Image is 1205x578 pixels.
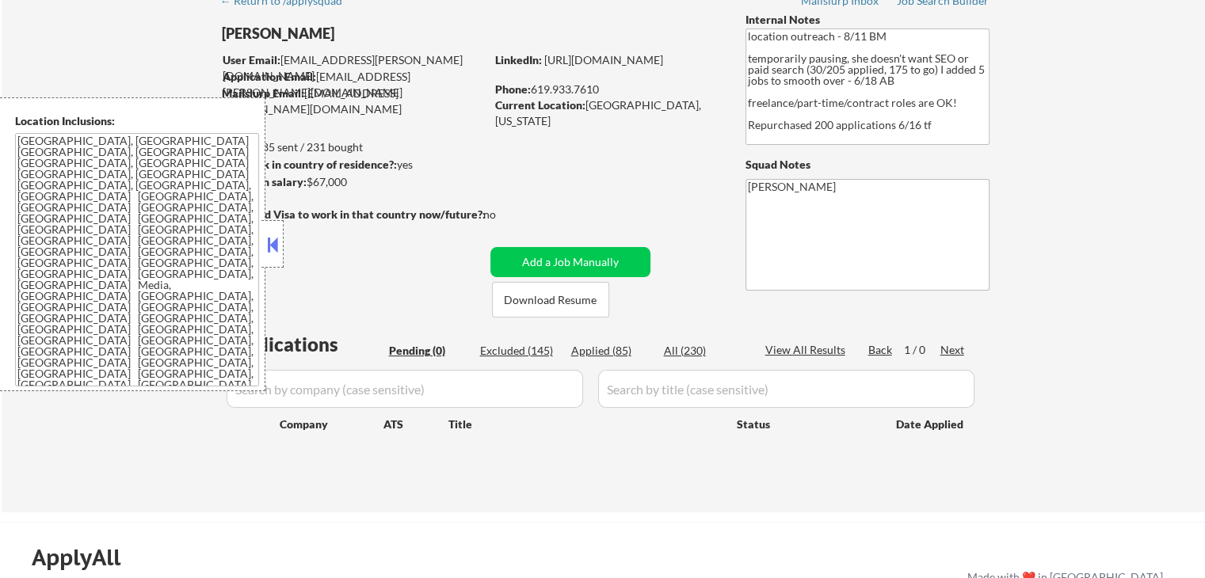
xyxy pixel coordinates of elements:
strong: Will need Visa to work in that country now/future?: [222,207,486,221]
strong: User Email: [223,53,280,67]
strong: Phone: [495,82,531,96]
input: Search by company (case sensitive) [227,370,583,408]
div: Company [280,416,383,432]
button: Add a Job Manually [490,247,650,277]
div: Title [448,416,722,432]
div: Back [868,342,894,358]
strong: LinkedIn: [495,53,542,67]
div: Location Inclusions: [15,113,259,129]
div: ApplyAll [32,544,139,571]
div: [GEOGRAPHIC_DATA], [US_STATE] [495,97,719,128]
div: [EMAIL_ADDRESS][PERSON_NAME][DOMAIN_NAME] [222,86,485,116]
input: Search by title (case sensitive) [598,370,974,408]
div: View All Results [765,342,850,358]
strong: Current Location: [495,98,585,112]
div: 85 sent / 231 bought [221,139,485,155]
strong: Mailslurp Email: [222,86,304,100]
div: Excluded (145) [480,343,559,359]
div: Applied (85) [571,343,650,359]
div: 619.933.7610 [495,82,719,97]
div: [PERSON_NAME] [222,24,547,44]
div: Squad Notes [745,157,990,173]
strong: Application Email: [223,70,316,83]
div: Internal Notes [745,12,990,28]
div: Next [940,342,966,358]
div: Pending (0) [389,343,468,359]
div: Status [737,409,873,438]
div: [EMAIL_ADDRESS][PERSON_NAME][DOMAIN_NAME] [223,52,485,83]
div: yes [221,157,480,173]
strong: Can work in country of residence?: [221,158,397,171]
div: ATS [383,416,448,432]
div: 1 / 0 [904,342,940,358]
a: [URL][DOMAIN_NAME] [544,53,663,67]
div: Applications [227,335,383,354]
div: All (230) [664,343,743,359]
button: Download Resume [492,282,609,318]
div: no [483,207,528,222]
div: Date Applied [896,416,966,432]
div: $67,000 [221,174,485,190]
div: [EMAIL_ADDRESS][PERSON_NAME][DOMAIN_NAME] [223,69,485,100]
